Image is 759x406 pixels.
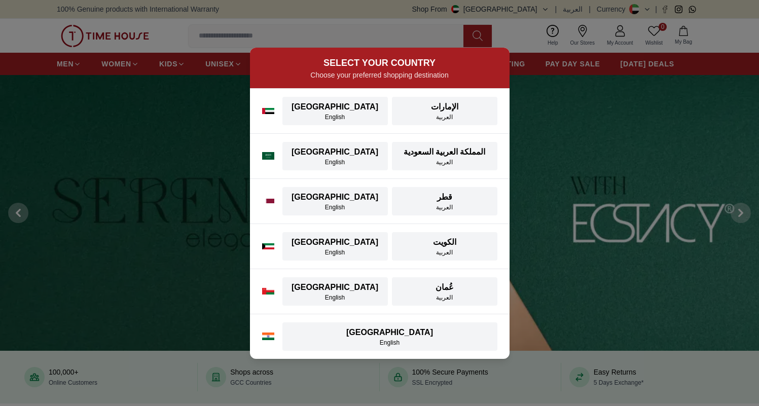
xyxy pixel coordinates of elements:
[288,236,382,248] div: [GEOGRAPHIC_DATA]
[392,142,497,170] button: المملكة العربية السعوديةالعربية
[398,101,491,113] div: الإمارات
[282,232,388,261] button: [GEOGRAPHIC_DATA]English
[398,281,491,293] div: عُمان
[398,113,491,121] div: العربية
[398,191,491,203] div: قطر
[288,191,382,203] div: [GEOGRAPHIC_DATA]
[282,277,388,306] button: [GEOGRAPHIC_DATA]English
[392,232,497,261] button: الكويتالعربية
[398,146,491,158] div: المملكة العربية السعودية
[288,101,382,113] div: [GEOGRAPHIC_DATA]
[288,281,382,293] div: [GEOGRAPHIC_DATA]
[282,187,388,215] button: [GEOGRAPHIC_DATA]English
[398,293,491,302] div: العربية
[262,243,274,249] img: Kuwait flag
[398,248,491,256] div: العربية
[262,56,497,70] h2: SELECT YOUR COUNTRY
[288,113,382,121] div: English
[288,339,491,347] div: English
[288,146,382,158] div: [GEOGRAPHIC_DATA]
[392,97,497,125] button: الإماراتالعربية
[282,322,497,351] button: [GEOGRAPHIC_DATA]English
[262,288,274,294] img: Oman flag
[262,333,274,341] img: India flag
[392,187,497,215] button: قطرالعربية
[398,158,491,166] div: العربية
[282,142,388,170] button: [GEOGRAPHIC_DATA]English
[262,152,274,160] img: Saudi Arabia flag
[398,203,491,211] div: العربية
[288,248,382,256] div: English
[288,158,382,166] div: English
[288,203,382,211] div: English
[262,70,497,80] p: Choose your preferred shopping destination
[398,236,491,248] div: الكويت
[262,199,274,204] img: Qatar flag
[288,326,491,339] div: [GEOGRAPHIC_DATA]
[392,277,497,306] button: عُمانالعربية
[282,97,388,125] button: [GEOGRAPHIC_DATA]English
[288,293,382,302] div: English
[262,108,274,114] img: UAE flag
